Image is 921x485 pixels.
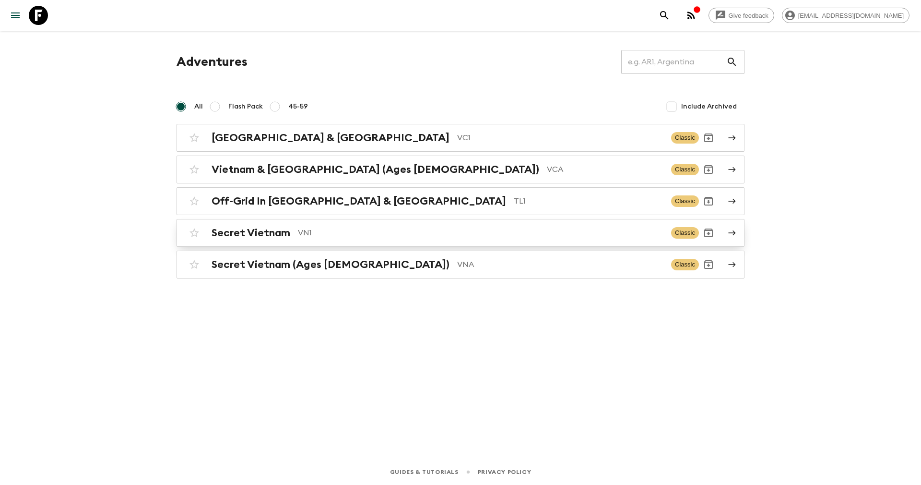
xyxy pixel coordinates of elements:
span: Classic [671,195,699,207]
h2: Secret Vietnam [212,227,290,239]
span: Classic [671,132,699,144]
a: Guides & Tutorials [390,467,459,477]
span: All [194,102,203,111]
span: Classic [671,259,699,270]
a: [GEOGRAPHIC_DATA] & [GEOGRAPHIC_DATA]VC1ClassicArchive [177,124,744,152]
p: VC1 [457,132,663,144]
a: Secret Vietnam (Ages [DEMOGRAPHIC_DATA])VNAClassicArchive [177,251,744,279]
a: Off-Grid In [GEOGRAPHIC_DATA] & [GEOGRAPHIC_DATA]TL1ClassicArchive [177,187,744,215]
span: 45-59 [288,102,308,111]
h2: Secret Vietnam (Ages [DEMOGRAPHIC_DATA]) [212,258,449,271]
h2: [GEOGRAPHIC_DATA] & [GEOGRAPHIC_DATA] [212,132,449,144]
a: Vietnam & [GEOGRAPHIC_DATA] (Ages [DEMOGRAPHIC_DATA])VCAClassicArchive [177,156,744,183]
input: e.g. AR1, Argentina [621,48,726,75]
p: VCA [547,164,663,175]
a: Secret VietnamVN1ClassicArchive [177,219,744,247]
button: Archive [699,128,718,147]
p: VNA [457,259,663,270]
button: Archive [699,255,718,274]
span: Give feedback [723,12,774,19]
span: [EMAIL_ADDRESS][DOMAIN_NAME] [793,12,909,19]
p: TL1 [514,195,663,207]
a: Give feedback [708,8,774,23]
button: Archive [699,160,718,179]
button: search adventures [655,6,674,25]
span: Include Archived [681,102,737,111]
p: VN1 [298,227,663,239]
span: Classic [671,164,699,175]
a: Privacy Policy [478,467,531,477]
button: menu [6,6,25,25]
div: [EMAIL_ADDRESS][DOMAIN_NAME] [782,8,909,23]
h1: Adventures [177,52,248,72]
h2: Vietnam & [GEOGRAPHIC_DATA] (Ages [DEMOGRAPHIC_DATA]) [212,163,539,176]
button: Archive [699,192,718,211]
h2: Off-Grid In [GEOGRAPHIC_DATA] & [GEOGRAPHIC_DATA] [212,195,506,207]
span: Flash Pack [228,102,263,111]
button: Archive [699,223,718,242]
span: Classic [671,227,699,239]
